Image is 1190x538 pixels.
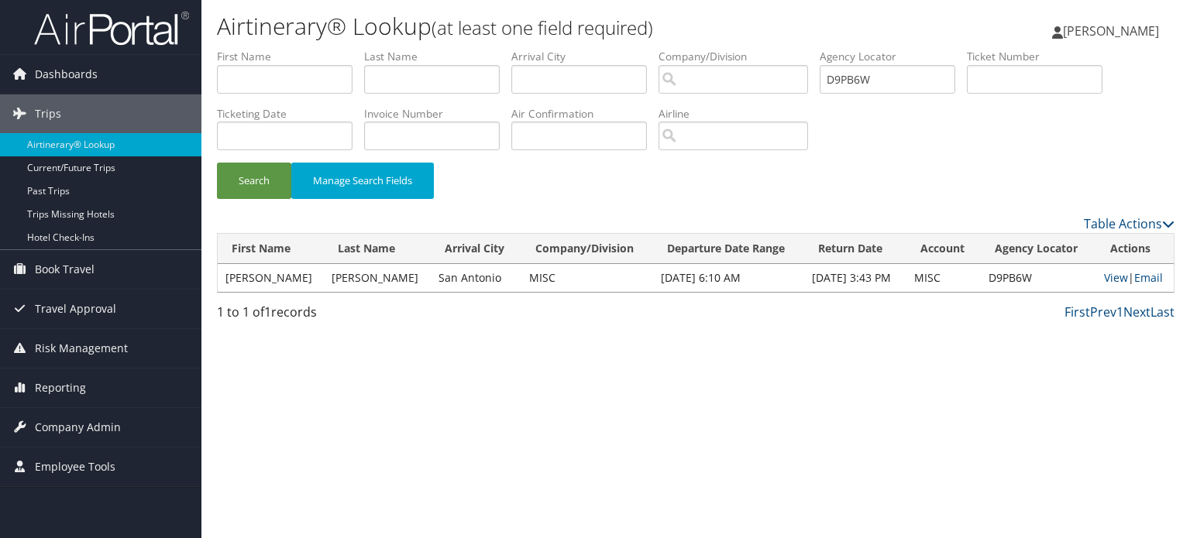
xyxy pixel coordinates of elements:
[1063,22,1159,39] span: [PERSON_NAME]
[659,106,820,122] label: Airline
[35,408,121,447] span: Company Admin
[906,234,982,264] th: Account: activate to sort column ascending
[432,15,653,40] small: (at least one field required)
[431,234,522,264] th: Arrival City: activate to sort column ascending
[217,303,439,329] div: 1 to 1 of records
[1150,303,1175,320] a: Last
[511,106,659,122] label: Air Confirmation
[804,234,906,264] th: Return Date: activate to sort column ascending
[1116,303,1123,320] a: 1
[521,234,653,264] th: Company/Division
[34,10,189,46] img: airportal-logo.png
[217,106,364,122] label: Ticketing Date
[431,264,522,292] td: San Antonio
[659,49,820,64] label: Company/Division
[35,94,61,133] span: Trips
[1090,303,1116,320] a: Prev
[1104,270,1128,285] a: View
[1134,270,1163,285] a: Email
[1084,215,1175,232] a: Table Actions
[1052,8,1175,54] a: [PERSON_NAME]
[820,49,967,64] label: Agency Locator
[521,264,653,292] td: MISC
[804,264,906,292] td: [DATE] 3:43 PM
[967,49,1114,64] label: Ticket Number
[291,163,434,199] button: Manage Search Fields
[511,49,659,64] label: Arrival City
[35,55,98,94] span: Dashboards
[35,447,115,486] span: Employee Tools
[218,264,324,292] td: [PERSON_NAME]
[217,10,855,43] h1: Airtinerary® Lookup
[1096,264,1174,292] td: |
[217,49,364,64] label: First Name
[264,303,271,320] span: 1
[35,290,116,328] span: Travel Approval
[653,234,805,264] th: Departure Date Range: activate to sort column ascending
[218,234,324,264] th: First Name: activate to sort column ascending
[981,234,1096,264] th: Agency Locator: activate to sort column ascending
[35,250,95,289] span: Book Travel
[981,264,1096,292] td: D9PB6W
[906,264,982,292] td: MISC
[1123,303,1150,320] a: Next
[35,368,86,407] span: Reporting
[653,264,805,292] td: [DATE] 6:10 AM
[1096,234,1174,264] th: Actions
[324,264,430,292] td: [PERSON_NAME]
[324,234,430,264] th: Last Name: activate to sort column ascending
[364,49,511,64] label: Last Name
[35,329,128,368] span: Risk Management
[1064,303,1090,320] a: First
[217,163,291,199] button: Search
[364,106,511,122] label: Invoice Number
